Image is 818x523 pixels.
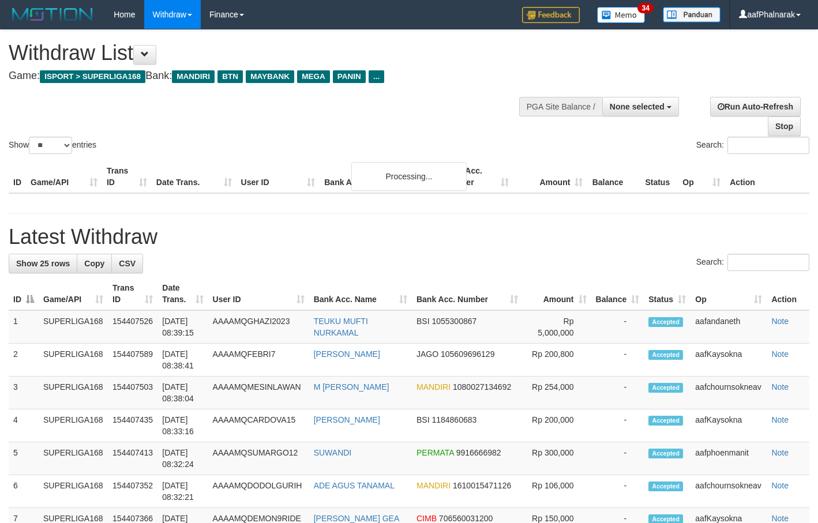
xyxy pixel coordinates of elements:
th: Action [725,160,809,193]
td: 2 [9,344,39,377]
td: AAAAMQDODOLGURIH [208,475,309,508]
span: CIMB [416,514,437,523]
span: Copy 105609696129 to clipboard [441,349,494,359]
td: 154407435 [108,409,157,442]
td: [DATE] 08:32:21 [157,475,208,508]
span: Accepted [648,383,683,393]
td: AAAAMQCARDOVA15 [208,409,309,442]
span: Accepted [648,449,683,458]
th: Amount [513,160,588,193]
a: Note [771,415,789,424]
th: Bank Acc. Name: activate to sort column ascending [309,277,412,310]
span: MAYBANK [246,70,294,83]
td: SUPERLIGA168 [39,442,108,475]
td: 4 [9,409,39,442]
span: ... [369,70,384,83]
button: None selected [602,97,679,116]
td: Rp 200,800 [523,344,591,377]
td: AAAAMQGHAZI2023 [208,310,309,344]
span: CSV [119,259,136,268]
td: 5 [9,442,39,475]
span: Copy [84,259,104,268]
td: 154407413 [108,442,157,475]
th: ID: activate to sort column descending [9,277,39,310]
span: Accepted [648,317,683,327]
a: [PERSON_NAME] [314,415,380,424]
span: MANDIRI [172,70,215,83]
th: ID [9,160,26,193]
span: BSI [416,317,430,326]
span: Copy 1055300867 to clipboard [431,317,476,326]
th: Trans ID: activate to sort column ascending [108,277,157,310]
div: Processing... [351,162,467,191]
td: 154407589 [108,344,157,377]
td: - [591,475,644,508]
span: ISPORT > SUPERLIGA168 [40,70,145,83]
span: None selected [610,102,665,111]
td: - [591,377,644,409]
td: [DATE] 08:39:15 [157,310,208,344]
th: Status [640,160,678,193]
td: 154407503 [108,377,157,409]
td: Rp 106,000 [523,475,591,508]
a: Note [771,514,789,523]
span: 34 [637,3,653,13]
td: SUPERLIGA168 [39,377,108,409]
th: Bank Acc. Number [439,160,513,193]
a: Copy [77,254,112,273]
td: aafandaneth [691,310,767,344]
td: 154407352 [108,475,157,508]
a: [PERSON_NAME] GEA [314,514,400,523]
label: Search: [696,137,809,154]
td: SUPERLIGA168 [39,344,108,377]
th: User ID: activate to sort column ascending [208,277,309,310]
td: AAAAMQFEBRI7 [208,344,309,377]
a: Note [771,382,789,392]
a: ADE AGUS TANAMAL [314,481,395,490]
a: Note [771,448,789,457]
th: Bank Acc. Name [320,160,438,193]
th: Op: activate to sort column ascending [691,277,767,310]
th: Action [767,277,809,310]
a: Note [771,481,789,490]
img: Button%20Memo.svg [597,7,646,23]
h4: Game: Bank: [9,70,534,82]
th: Balance: activate to sort column ascending [591,277,644,310]
td: SUPERLIGA168 [39,409,108,442]
a: TEUKU MUFTI NURKAMAL [314,317,368,337]
span: Copy 706560031200 to clipboard [439,514,493,523]
a: Run Auto-Refresh [710,97,801,116]
span: MANDIRI [416,481,451,490]
span: Copy 9916666982 to clipboard [456,448,501,457]
th: Game/API: activate to sort column ascending [39,277,108,310]
span: Accepted [648,416,683,426]
span: Accepted [648,481,683,491]
td: [DATE] 08:38:04 [157,377,208,409]
span: MANDIRI [416,382,451,392]
th: Date Trans.: activate to sort column ascending [157,277,208,310]
th: Amount: activate to sort column ascending [523,277,591,310]
span: Copy 1080027134692 to clipboard [453,382,511,392]
td: aafchournsokneav [691,475,767,508]
th: Game/API [26,160,102,193]
span: Accepted [648,350,683,360]
td: aafphoenmanit [691,442,767,475]
span: BSI [416,415,430,424]
td: [DATE] 08:32:24 [157,442,208,475]
td: Rp 200,000 [523,409,591,442]
th: Trans ID [102,160,152,193]
a: SUWANDI [314,448,352,457]
td: AAAAMQSUMARGO12 [208,442,309,475]
td: [DATE] 08:33:16 [157,409,208,442]
td: SUPERLIGA168 [39,475,108,508]
td: Rp 5,000,000 [523,310,591,344]
td: Rp 300,000 [523,442,591,475]
td: [DATE] 08:38:41 [157,344,208,377]
h1: Latest Withdraw [9,225,809,249]
th: Status: activate to sort column ascending [644,277,691,310]
th: Op [678,160,725,193]
span: Show 25 rows [16,259,70,268]
td: SUPERLIGA168 [39,310,108,344]
span: PERMATA [416,448,454,457]
span: MEGA [297,70,330,83]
